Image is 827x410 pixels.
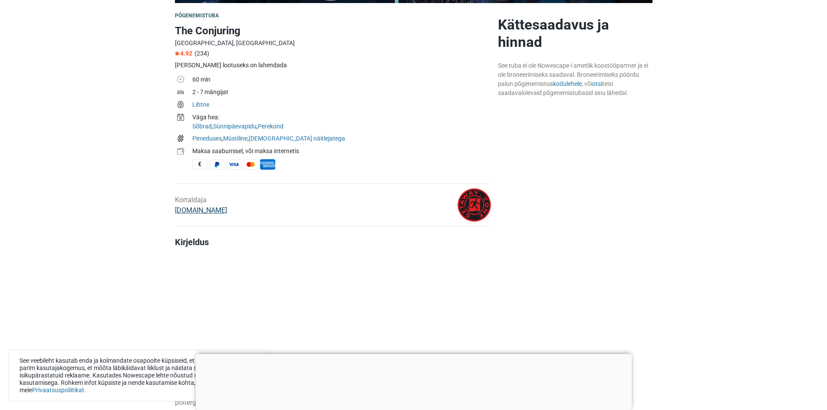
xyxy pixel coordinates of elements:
div: [GEOGRAPHIC_DATA], [GEOGRAPHIC_DATA] [175,39,491,48]
a: Pimeduses [192,135,222,142]
img: Star [175,51,179,56]
div: Korraldaja [175,195,227,216]
span: Põgenemistuba [175,13,219,19]
div: Maksa saabumisel, või maksa internetis [192,147,491,156]
span: Visa [226,159,241,170]
span: American Express [260,159,275,170]
iframe: Advertisement [195,354,632,408]
a: Müstiline [223,135,247,142]
td: 60 min [192,74,491,87]
div: Väga hea: [192,113,491,122]
a: kodulehele [553,80,582,87]
a: Lihtne [192,101,209,108]
div: See veebileht kasutab enda ja kolmandate osapoolte küpsiseid, et tuua sinuni parim kasutajakogemu... [9,350,269,401]
span: 4.92 [175,50,192,57]
a: Perekond [258,123,283,130]
img: 45fbc6d3e05ebd93l.png [458,188,491,222]
span: Sularaha [192,159,208,170]
h1: The Conjuring [175,23,491,39]
a: Sünnipäevapidu [213,123,257,130]
h2: Kättesaadavus ja hinnad [498,16,652,51]
a: otsi [592,80,602,87]
a: Privaatsuspoliitikat [32,387,84,394]
td: , , [192,133,491,146]
span: (234) [194,50,209,57]
td: 2 - 7 mängijat [192,87,491,99]
a: [DOMAIN_NAME] [175,206,227,214]
td: , , [192,112,491,133]
h4: Kirjeldus [175,237,491,247]
iframe: Advertisement [175,255,491,377]
a: Sõbrad [192,123,212,130]
span: PayPal [209,159,224,170]
a: [DEMOGRAPHIC_DATA] näitlejatega [249,135,345,142]
span: MasterCard [243,159,258,170]
div: See tuba ei ole Nowescape-i ametlik koostööpartner ja ei ole broneerimiseks saadaval. Broneerimis... [498,61,652,98]
div: [PERSON_NAME] lootuseks on lahendada [175,61,491,70]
